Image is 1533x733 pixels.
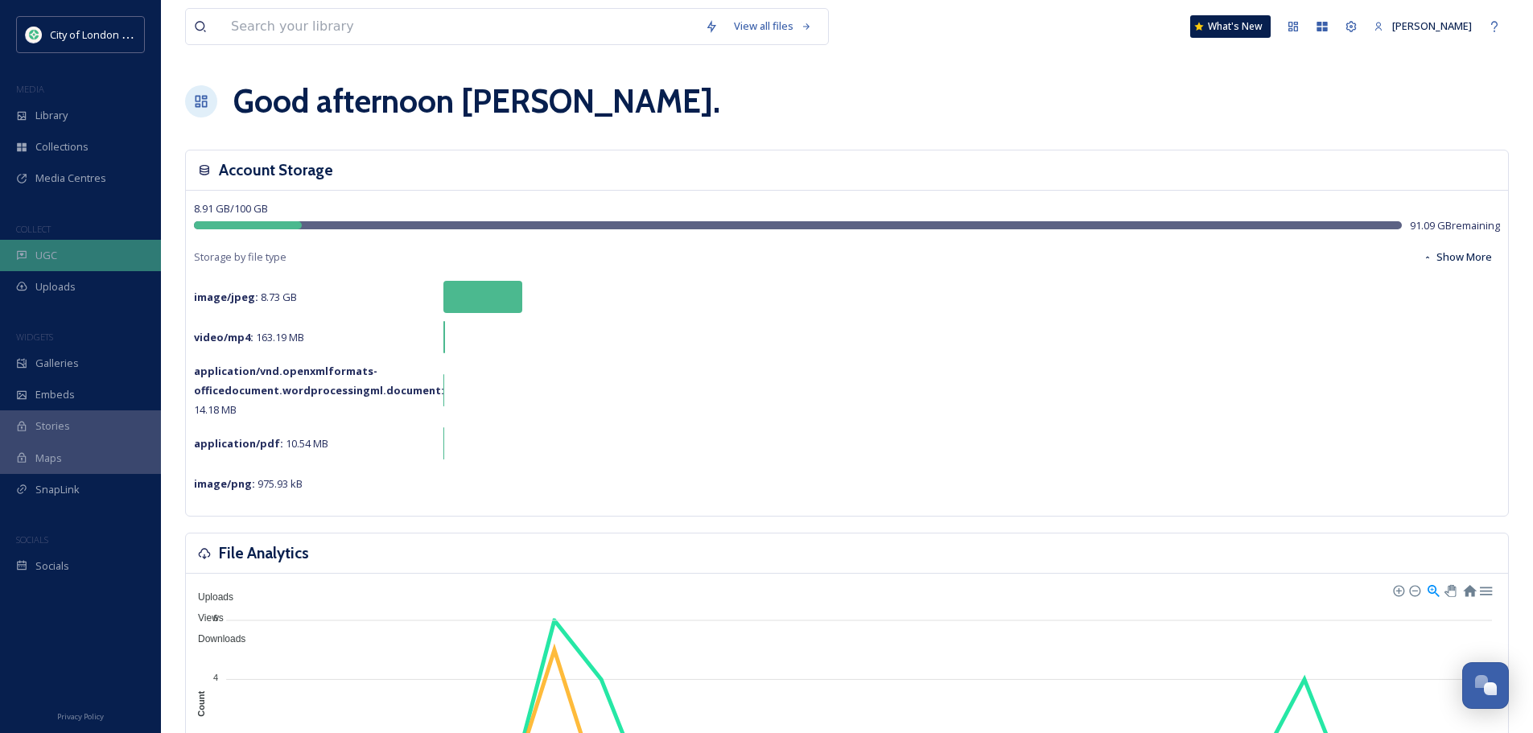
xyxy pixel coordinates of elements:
[196,691,206,717] text: Count
[223,9,697,44] input: Search your library
[1478,583,1492,596] div: Menu
[16,533,48,546] span: SOCIALS
[57,706,104,725] a: Privacy Policy
[16,331,53,343] span: WIDGETS
[1410,218,1500,233] span: 91.09 GB remaining
[194,201,268,216] span: 8.91 GB / 100 GB
[35,279,76,294] span: Uploads
[1462,583,1476,596] div: Reset Zoom
[194,476,255,491] strong: image/png :
[57,711,104,722] span: Privacy Policy
[194,364,444,417] span: 14.18 MB
[1408,584,1420,595] div: Zoom Out
[26,27,42,43] img: 354633849_641918134643224_7365946917959491822_n.jpg
[35,108,68,123] span: Library
[213,613,218,623] tspan: 6
[194,436,328,451] span: 10.54 MB
[1392,19,1472,33] span: [PERSON_NAME]
[726,10,820,42] a: View all files
[194,290,297,304] span: 8.73 GB
[35,139,89,154] span: Collections
[16,223,51,235] span: COLLECT
[194,290,258,304] strong: image/jpeg :
[1426,583,1440,596] div: Selection Zoom
[194,364,444,397] strong: application/vnd.openxmlformats-officedocument.wordprocessingml.document :
[186,633,245,644] span: Downloads
[194,249,286,265] span: Storage by file type
[186,612,224,624] span: Views
[1415,241,1500,273] button: Show More
[1366,10,1480,42] a: [PERSON_NAME]
[219,542,309,565] h3: File Analytics
[35,356,79,371] span: Galleries
[194,330,253,344] strong: video/mp4 :
[35,248,57,263] span: UGC
[194,330,304,344] span: 163.19 MB
[186,591,233,603] span: Uploads
[35,558,69,574] span: Socials
[1444,585,1454,595] div: Panning
[50,27,179,42] span: City of London Corporation
[219,159,333,182] h3: Account Storage
[35,418,70,434] span: Stories
[35,482,80,497] span: SnapLink
[1392,584,1403,595] div: Zoom In
[16,83,44,95] span: MEDIA
[1190,15,1271,38] a: What's New
[213,673,218,682] tspan: 4
[233,77,720,126] h1: Good afternoon [PERSON_NAME] .
[194,436,283,451] strong: application/pdf :
[35,171,106,186] span: Media Centres
[35,387,75,402] span: Embeds
[194,476,303,491] span: 975.93 kB
[35,451,62,466] span: Maps
[1462,662,1509,709] button: Open Chat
